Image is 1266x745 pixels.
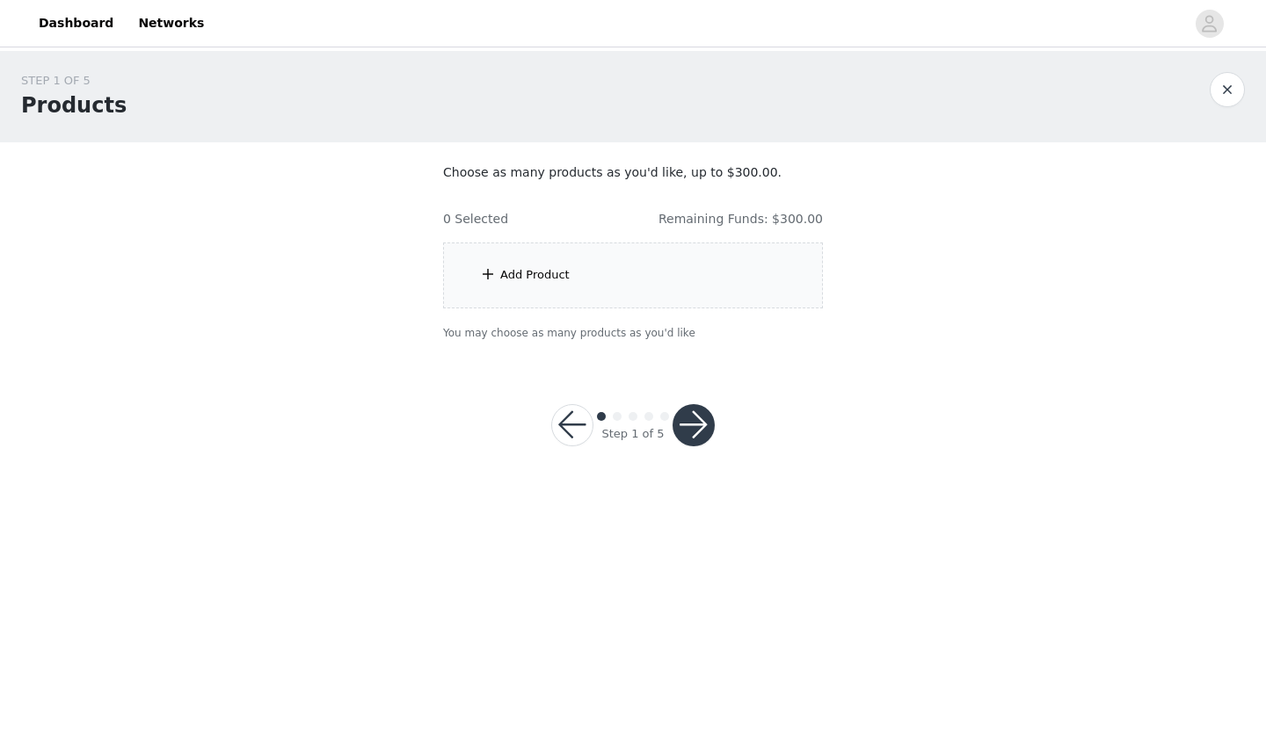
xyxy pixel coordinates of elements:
[500,266,570,284] div: Add Product
[658,210,823,228] h4: Remaining Funds: $300.00
[28,4,124,43] a: Dashboard
[127,4,215,43] a: Networks
[601,425,664,443] div: Step 1 of 5
[443,163,823,182] p: Choose as many products as you'd like, up to $300.00.
[1201,10,1218,38] div: avatar
[443,210,508,228] h4: 0 Selected
[443,325,823,341] p: You may choose as many products as you'd like
[21,90,127,121] h1: Products
[21,72,127,90] div: STEP 1 OF 5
